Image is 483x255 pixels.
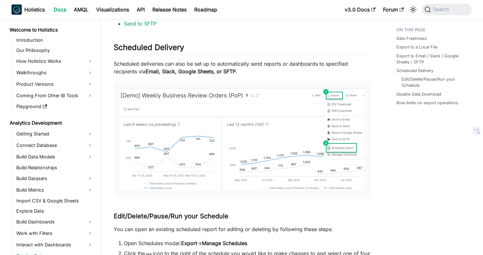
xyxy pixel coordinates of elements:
[14,36,95,45] a: Introduction
[396,53,468,65] a: Export to Email / Slack / Google Sheets / SFTP
[14,46,95,55] a: Our Philosophy
[8,25,95,34] a: Welcome to Holistics
[149,4,190,15] a: Release Notes
[14,207,95,215] a: Explore Data
[146,68,236,75] strong: Email, Slack, Google Sheets, or SFTP
[14,91,95,101] a: Coming From Other BI Tools
[124,239,371,247] li: Open Schedules modal: →
[92,4,133,15] a: Visualizations
[120,88,364,191] img: Schedule Export
[396,35,427,41] a: Data Freshness
[70,4,92,15] a: AMQL
[114,212,371,220] h3: Edit/Delete/Pause/Run your Schedule
[14,102,95,111] a: Playground
[14,140,95,150] a: Connect Database
[114,60,371,75] p: Scheduled deliveries can also be set up to automatically send reports or dashboards to specified ...
[14,68,95,78] a: Walkthroughs
[341,4,379,15] a: v3.0 Docs
[408,4,418,15] button: Switch between dark and light mode (currently system mode)
[202,240,247,246] strong: Manage Schedules
[114,43,371,55] h2: Scheduled Delivery
[8,119,95,127] a: Analytics Development
[11,4,45,15] a: HolisticsHolisticsHolistics
[14,129,95,139] a: Getting Started
[396,44,437,50] a: Export to a Local File
[114,225,371,233] p: You can open an existing scheduled report for editing or deleting by following these steps:
[396,68,433,74] a: Scheduled Delivery
[14,79,95,89] a: Product Versions
[14,152,95,162] a: Build Data Models
[11,4,22,15] img: Holistics
[402,76,465,88] a: Edit/Delete/Pause/Run your Schedule
[190,4,221,15] a: Roadmap
[14,228,95,238] a: Work with Filters
[14,185,95,195] a: Build Metrics
[14,240,95,250] a: Interact with Dashboards
[14,217,95,227] a: Build Dashboards
[431,7,453,12] span: Search
[14,163,95,172] a: Build Relationships
[50,4,70,15] a: Docs
[379,4,408,15] a: Forum
[422,4,471,15] button: Search (Command+K)
[396,91,441,97] a: Disable Data Download
[14,173,95,184] a: Build Datasets
[24,6,45,13] b: Holistics
[181,240,197,246] strong: Export
[133,4,149,15] a: API
[396,100,458,106] a: Row limits on export operations
[14,56,95,66] a: How Holistics Works
[5,19,101,255] nav: Docs sidebar
[14,196,95,205] a: Import CSV & Google Sheets
[124,20,157,27] a: Send to SFTP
